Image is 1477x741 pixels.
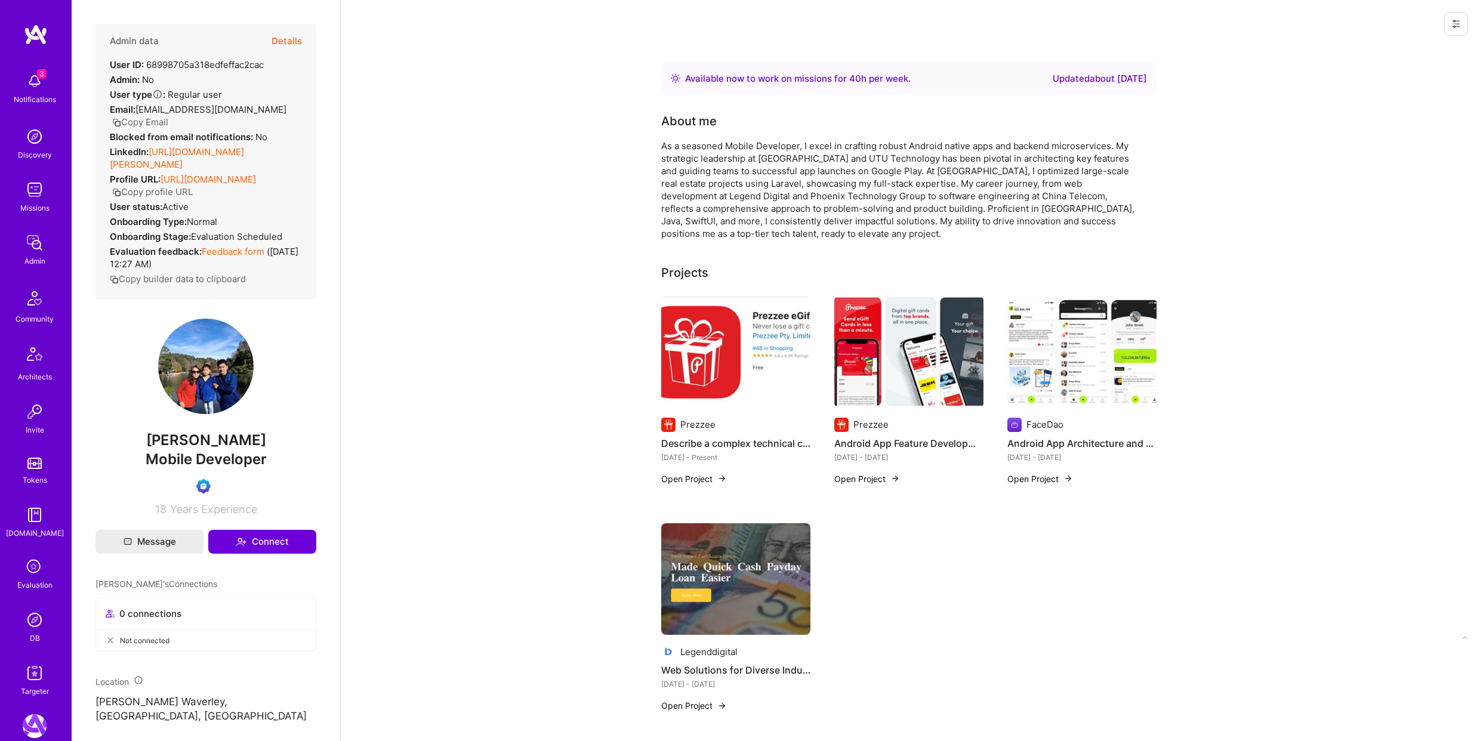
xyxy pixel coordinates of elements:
[110,201,162,212] strong: User status:
[110,273,246,285] button: Copy builder data to clipboard
[23,556,46,579] i: icon SelectionTeam
[661,644,676,659] img: Company logo
[661,662,810,678] h4: Web Solutions for Diverse Industries
[853,418,889,431] div: Prezzee
[20,342,49,370] img: Architects
[23,69,47,93] img: bell
[196,479,211,493] img: Evaluation Call Booked
[236,536,246,547] i: icon Connect
[30,632,40,644] div: DB
[661,140,1139,240] div: As a seasoned Mobile Developer, I excel in crafting robust Android native apps and backend micros...
[135,104,286,115] span: [EMAIL_ADDRESS][DOMAIN_NAME]
[110,36,159,47] h4: Admin data
[671,73,680,83] img: Availability
[110,74,140,85] strong: Admin:
[152,89,163,100] i: Help
[661,112,717,130] div: About me
[110,104,135,115] strong: Email:
[661,264,708,282] div: Projects
[191,231,282,242] span: Evaluation Scheduled
[119,607,181,620] span: 0 connections
[6,527,64,539] div: [DOMAIN_NAME]
[158,319,254,414] img: User Avatar
[20,714,50,738] a: A.Team: Leading A.Team's Marketing & DemandGen
[23,474,47,486] div: Tokens
[110,246,202,257] strong: Evaluation feedback:
[17,579,53,591] div: Evaluation
[24,255,45,267] div: Admin
[110,131,255,143] strong: Blocked from email notifications:
[834,451,983,464] div: [DATE] - [DATE]
[95,675,316,688] div: Location
[208,530,316,554] button: Connect
[680,646,738,658] div: Legenddigital
[110,131,267,143] div: No
[37,69,47,79] span: 3
[170,503,257,515] span: Years Experience
[95,578,217,590] span: [PERSON_NAME]'s Connections
[661,678,810,690] div: [DATE] - [DATE]
[834,296,983,408] img: Android App Feature Development
[661,699,727,712] button: Open Project
[110,59,144,70] strong: User ID:
[146,450,267,468] span: Mobile Developer
[110,216,187,227] strong: Onboarding Type:
[23,231,47,255] img: admin teamwork
[120,634,169,647] span: Not connected
[890,474,900,483] img: arrow-right
[155,503,166,515] span: 18
[661,473,727,485] button: Open Project
[16,313,54,325] div: Community
[1053,72,1147,86] div: Updated about [DATE]
[95,695,316,724] p: [PERSON_NAME] Waverley, [GEOGRAPHIC_DATA], [GEOGRAPHIC_DATA]
[21,685,49,697] div: Targeter
[1063,474,1073,483] img: arrow-right
[685,72,911,86] div: Available now to work on missions for h per week .
[110,146,149,158] strong: LinkedIn:
[18,370,52,383] div: Architects
[661,436,810,451] h4: Describe a complex technical challenge you faced and how you handled it.
[23,400,47,424] img: Invite
[272,24,302,58] button: Details
[849,73,861,84] span: 40
[23,608,47,632] img: Admin Search
[1007,296,1157,408] img: Android App Architecture and Team Leadership
[1007,436,1157,451] h4: Android App Architecture and Team Leadership
[110,146,244,170] a: [URL][DOMAIN_NAME][PERSON_NAME]
[110,73,154,86] div: No
[27,458,42,469] img: tokens
[20,202,50,214] div: Missions
[680,418,716,431] div: Prezzee
[834,418,849,432] img: Company logo
[110,88,222,101] div: Regular user
[106,609,115,618] i: icon Collaborator
[202,246,264,257] a: Feedback form
[112,188,121,197] i: icon Copy
[95,530,203,554] button: Message
[24,24,48,45] img: logo
[112,116,168,128] button: Copy Email
[162,201,189,212] span: Active
[23,714,47,738] img: A.Team: Leading A.Team's Marketing & DemandGen
[834,436,983,451] h4: Android App Feature Development
[834,473,900,485] button: Open Project
[95,431,316,449] span: [PERSON_NAME]
[23,503,47,527] img: guide book
[1007,451,1157,464] div: [DATE] - [DATE]
[18,149,52,161] div: Discovery
[1026,418,1063,431] div: FaceDao
[110,58,264,71] div: 68998705a318edfeffac2cac
[106,635,115,645] i: icon CloseGray
[661,523,810,635] img: Web Solutions for Diverse Industries
[717,701,727,711] img: arrow-right
[161,174,256,185] a: [URL][DOMAIN_NAME]
[110,231,191,242] strong: Onboarding Stage:
[110,174,161,185] strong: Profile URL:
[20,284,49,313] img: Community
[1007,418,1022,432] img: Company logo
[14,93,56,106] div: Notifications
[661,296,810,408] img: Describe a complex technical challenge you faced and how you handled it.
[717,474,727,483] img: arrow-right
[110,245,302,270] div: ( [DATE] 12:27 AM )
[112,186,193,198] button: Copy profile URL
